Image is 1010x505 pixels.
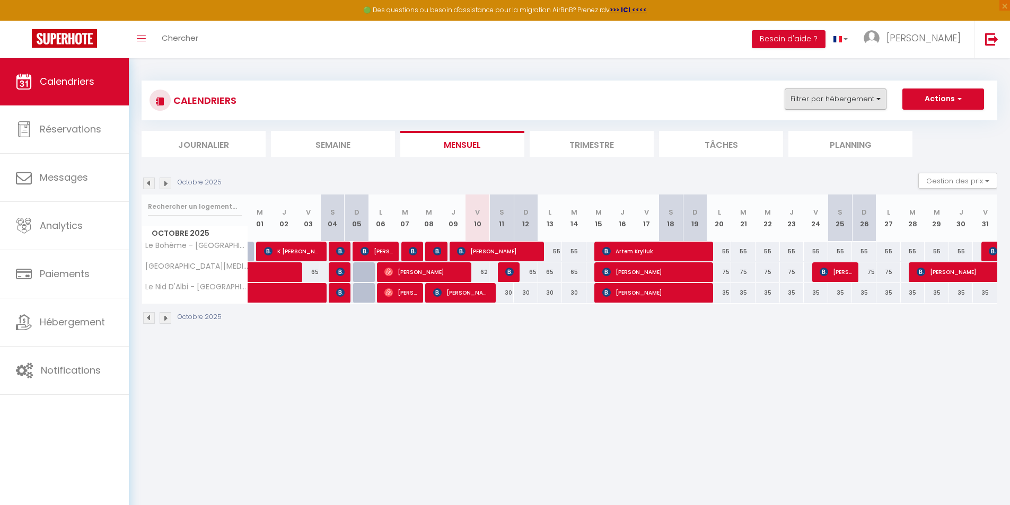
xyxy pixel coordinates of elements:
div: 75 [852,262,876,282]
div: 65 [514,262,538,282]
span: [PERSON_NAME] ([PERSON_NAME]) [433,241,441,261]
span: [PERSON_NAME] [820,262,852,282]
div: 75 [780,262,804,282]
div: 30 [489,283,514,303]
span: Hébergement [40,315,105,329]
li: Journalier [142,131,266,157]
div: 35 [876,283,901,303]
img: Super Booking [32,29,97,48]
th: 22 [756,194,780,242]
div: 35 [828,283,853,303]
div: 75 [876,262,901,282]
th: 13 [538,194,563,242]
th: 20 [707,194,732,242]
div: 30 [514,283,538,303]
abbr: M [257,207,263,217]
span: [PERSON_NAME] [361,241,393,261]
abbr: S [330,207,335,217]
span: Artem Kryliuk [602,241,708,261]
div: 55 [901,242,925,261]
abbr: M [426,207,432,217]
th: 16 [610,194,635,242]
div: 55 [538,242,563,261]
th: 08 [417,194,442,242]
span: K [PERSON_NAME] [264,241,321,261]
th: 24 [804,194,828,242]
div: 55 [828,242,853,261]
a: Chercher [154,21,206,58]
div: 55 [780,242,804,261]
abbr: S [838,207,842,217]
abbr: L [548,207,551,217]
span: Le Nid D'Albi - [GEOGRAPHIC_DATA] - [GEOGRAPHIC_DATA] [144,283,250,291]
abbr: J [620,207,625,217]
input: Rechercher un logement... [148,197,242,216]
li: Semaine [271,131,395,157]
abbr: M [402,207,408,217]
th: 10 [466,194,490,242]
div: 35 [731,283,756,303]
button: Gestion des prix [918,173,997,189]
div: 35 [925,283,949,303]
li: Mensuel [400,131,524,157]
abbr: M [934,207,940,217]
div: 55 [731,242,756,261]
button: Actions [902,88,984,110]
span: [PERSON_NAME] [409,241,417,261]
div: 75 [731,262,756,282]
li: Trimestre [530,131,654,157]
th: 01 [248,194,273,242]
div: 65 [538,262,563,282]
span: Messages [40,171,88,184]
div: 35 [852,283,876,303]
th: 17 [635,194,659,242]
th: 02 [272,194,296,242]
abbr: J [789,207,794,217]
abbr: L [718,207,721,217]
abbr: J [959,207,963,217]
div: 35 [756,283,780,303]
div: 75 [707,262,732,282]
span: [GEOGRAPHIC_DATA][MEDICAL_DATA] [144,262,250,270]
a: >>> ICI <<<< [610,5,647,14]
h3: CALENDRIERS [171,88,236,112]
div: 55 [707,242,732,261]
li: Tâches [659,131,783,157]
abbr: V [983,207,988,217]
div: 55 [876,242,901,261]
th: 05 [345,194,369,242]
span: Analytics [40,219,83,232]
div: 55 [804,242,828,261]
span: [PERSON_NAME] [336,262,344,282]
img: ... [864,30,880,46]
abbr: D [692,207,698,217]
div: 30 [562,283,586,303]
abbr: L [887,207,890,217]
th: 25 [828,194,853,242]
th: 09 [441,194,466,242]
abbr: D [354,207,359,217]
th: 06 [368,194,393,242]
abbr: D [523,207,529,217]
p: Octobre 2025 [178,178,222,188]
abbr: M [571,207,577,217]
abbr: J [451,207,455,217]
th: 19 [683,194,707,242]
div: 35 [901,283,925,303]
span: [PERSON_NAME] [336,282,344,303]
th: 04 [320,194,345,242]
span: [PERSON_NAME] [336,241,344,261]
th: 15 [586,194,611,242]
th: 28 [901,194,925,242]
div: 55 [925,242,949,261]
abbr: M [740,207,746,217]
abbr: S [499,207,504,217]
span: Calendriers [40,75,94,88]
img: logout [985,32,998,46]
div: 30 [538,283,563,303]
span: [PERSON_NAME] [384,262,466,282]
abbr: M [909,207,916,217]
abbr: V [306,207,311,217]
th: 11 [489,194,514,242]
